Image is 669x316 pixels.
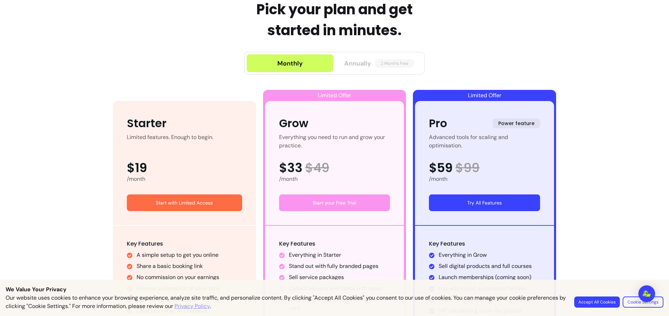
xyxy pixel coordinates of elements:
[429,133,540,150] div: Advanced tools for scaling and optimisation.
[6,285,663,294] p: We Value Your Privacy
[279,161,302,175] span: $33
[623,296,663,308] button: Cookie Settings
[429,115,447,132] div: Pro
[375,59,414,68] span: 2 Months Free
[279,133,390,150] div: Everything you need to run and grow your practice.
[455,161,479,175] span: $ 99
[344,59,371,68] span: Annually
[279,175,390,183] div: /month
[415,90,554,101] div: Limited Offer
[429,175,540,183] div: /month
[127,240,163,248] span: Key Features
[439,273,540,282] li: Launch memberships (coming soon)
[127,194,242,211] a: Start with Limited Access
[279,194,390,211] a: Start your Free Trial
[137,262,242,270] li: Share a basic booking link
[429,240,465,248] span: Key Features
[279,115,308,132] div: Grow
[289,273,390,282] li: Sell service packages
[439,262,540,270] li: Sell digital products and full courses
[429,161,453,175] span: $59
[137,251,242,259] li: A simple setup to get you online
[127,175,242,183] div: /month
[127,115,167,132] div: Starter
[137,273,242,282] li: No commission on your earnings
[277,59,303,68] div: Monthly
[305,161,329,175] span: $ 49
[265,90,404,101] div: Limited Offer
[127,161,147,175] span: $19
[439,251,540,259] li: Everything in Grow
[6,294,566,310] p: Our website uses cookies to enhance your browsing experience, analyze site traffic, and personali...
[638,285,655,302] div: Open Intercom Messenger
[429,194,540,211] a: Try All Features
[127,133,213,150] div: Limited features. Enough to begin.
[279,240,315,248] span: Key Features
[493,118,540,128] span: Power feature
[175,302,210,310] a: Privacy Policy
[289,251,390,259] li: Everything in Starter
[574,296,620,308] button: Accept All Cookies
[289,262,390,270] li: Stand out with fully branded pages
